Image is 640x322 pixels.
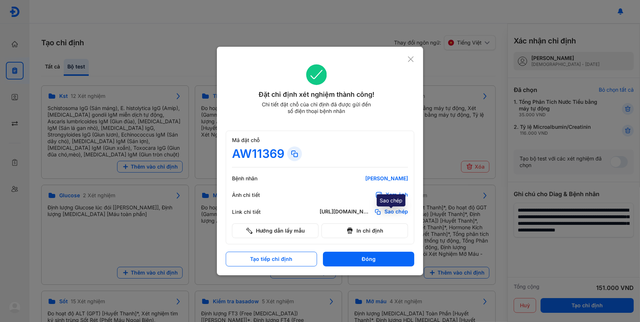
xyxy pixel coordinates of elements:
[320,175,408,182] div: [PERSON_NAME]
[386,191,408,199] div: Xem ảnh
[232,137,408,144] div: Mã đặt chỗ
[384,208,408,216] span: Sao chép
[226,89,407,100] div: Đặt chỉ định xét nghiệm thành công!
[320,208,371,216] div: [URL][DOMAIN_NAME]
[232,192,276,198] div: Ảnh chi tiết
[323,252,414,266] button: Đóng
[232,175,276,182] div: Bệnh nhân
[232,209,276,215] div: Link chi tiết
[232,146,284,161] div: AW11369
[226,252,317,266] button: Tạo tiếp chỉ định
[232,223,319,238] button: Hướng dẫn lấy mẫu
[259,101,374,114] div: Chi tiết đặt chỗ của chỉ định đã được gửi đến số điện thoại bệnh nhân
[321,223,408,238] button: In chỉ định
